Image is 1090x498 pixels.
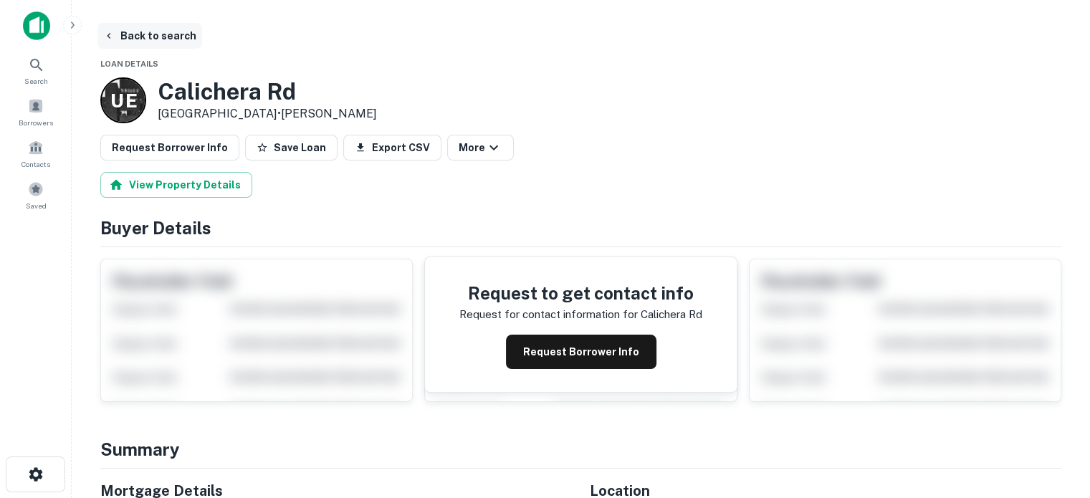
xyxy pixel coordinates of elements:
[506,335,656,369] button: Request Borrower Info
[23,11,50,40] img: capitalize-icon.png
[447,135,514,161] button: More
[4,51,67,90] a: Search
[4,176,67,214] a: Saved
[24,75,48,87] span: Search
[4,134,67,173] a: Contacts
[459,306,638,323] p: Request for contact information for
[100,59,158,68] span: Loan Details
[100,172,252,198] button: View Property Details
[158,78,377,105] h3: Calichera Rd
[281,107,377,120] a: [PERSON_NAME]
[343,135,441,161] button: Export CSV
[100,436,1061,462] h4: Summary
[1018,383,1090,452] div: Tiện ích trò chuyện
[100,135,239,161] button: Request Borrower Info
[110,87,136,115] p: U E
[641,306,702,323] p: calichera rd
[245,135,338,161] button: Save Loan
[21,158,50,170] span: Contacts
[97,23,202,49] button: Back to search
[100,215,1061,241] h4: Buyer Details
[26,200,47,211] span: Saved
[100,77,146,123] a: U E
[459,280,702,306] h4: Request to get contact info
[19,117,53,128] span: Borrowers
[158,105,377,123] p: [GEOGRAPHIC_DATA] •
[4,92,67,131] a: Borrowers
[1018,383,1090,452] iframe: Chat Widget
